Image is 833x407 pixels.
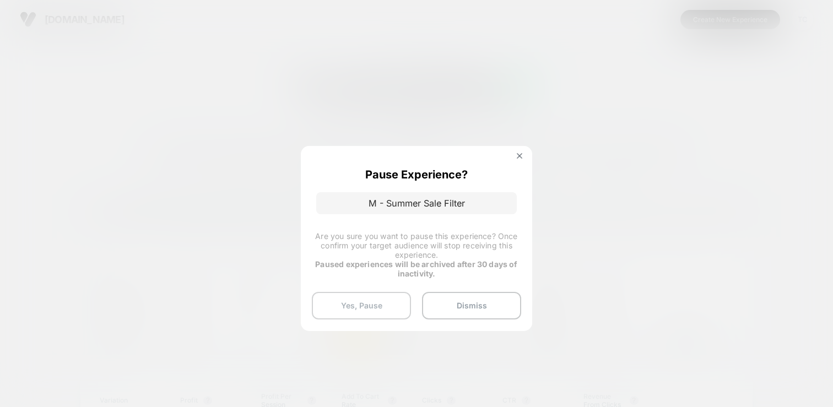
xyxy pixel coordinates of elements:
[422,292,521,319] button: Dismiss
[312,292,411,319] button: Yes, Pause
[315,231,517,259] span: Are you sure you want to pause this experience? Once confirm your target audience will stop recei...
[315,259,517,278] strong: Paused experiences will be archived after 30 days of inactivity.
[365,168,468,181] p: Pause Experience?
[517,153,522,159] img: close
[316,192,517,214] p: M - Summer Sale Filter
